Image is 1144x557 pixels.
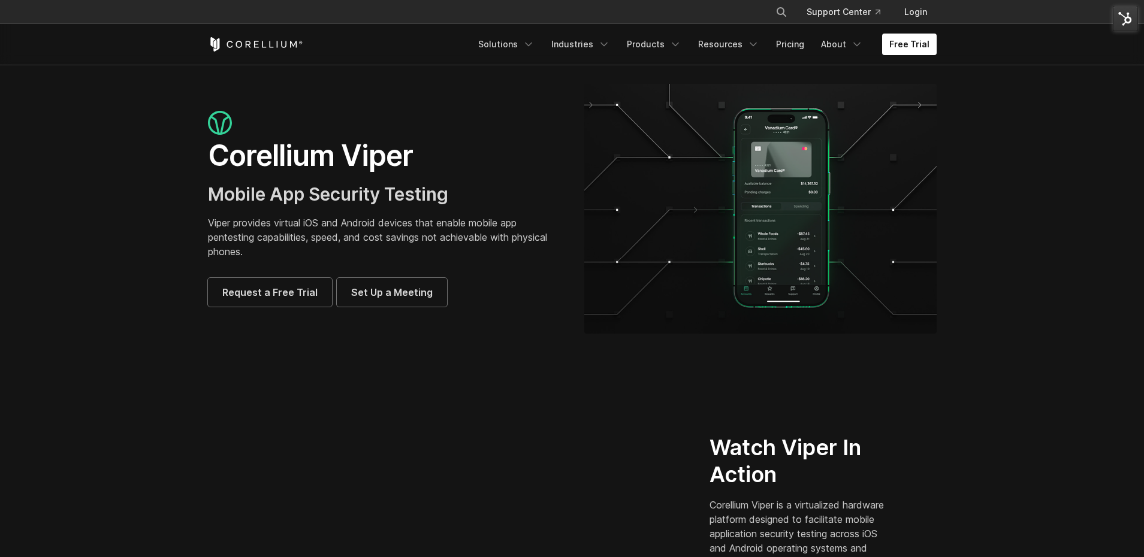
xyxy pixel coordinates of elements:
[814,34,870,55] a: About
[471,34,542,55] a: Solutions
[710,434,891,488] h2: Watch Viper In Action
[337,278,447,307] a: Set Up a Meeting
[351,285,433,299] span: Set Up a Meeting
[584,84,937,334] img: viper_hero
[208,138,560,174] h1: Corellium Viper
[620,34,689,55] a: Products
[222,285,318,299] span: Request a Free Trial
[1113,6,1138,31] img: HubSpot Tools Menu Toggle
[771,1,792,23] button: Search
[208,183,448,205] span: Mobile App Security Testing
[691,34,766,55] a: Resources
[208,111,232,135] img: viper_icon_large
[895,1,937,23] a: Login
[769,34,811,55] a: Pricing
[882,34,937,55] a: Free Trial
[797,1,890,23] a: Support Center
[208,216,560,259] p: Viper provides virtual iOS and Android devices that enable mobile app pentesting capabilities, sp...
[471,34,937,55] div: Navigation Menu
[208,37,303,52] a: Corellium Home
[761,1,937,23] div: Navigation Menu
[208,278,332,307] a: Request a Free Trial
[544,34,617,55] a: Industries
